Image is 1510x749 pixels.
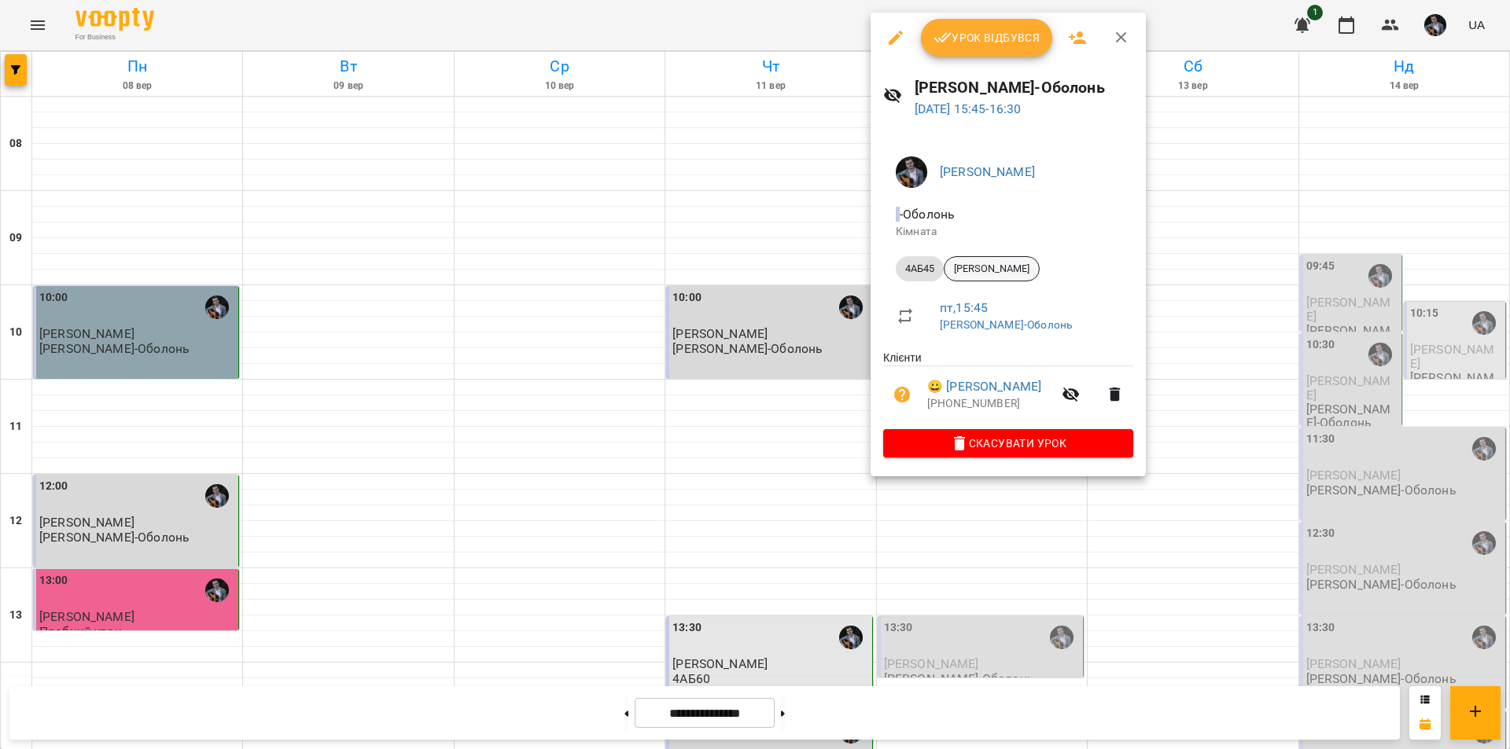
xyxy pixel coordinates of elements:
span: 4АБ45 [896,262,944,276]
ul: Клієнти [883,350,1133,428]
div: [PERSON_NAME] [944,256,1040,281]
button: Скасувати Урок [883,429,1133,457]
span: Урок відбувся [934,28,1040,47]
span: Скасувати Урок [896,434,1121,453]
p: Кімната [896,224,1121,240]
button: Візит ще не сплачено. Додати оплату? [883,376,921,413]
a: [DATE] 15:45-16:30 [915,101,1022,116]
img: d409717b2cc07cfe90b90e756120502c.jpg [896,156,927,188]
a: 😀 [PERSON_NAME] [927,377,1041,396]
a: пт , 15:45 [940,300,988,315]
a: [PERSON_NAME] [940,164,1035,179]
span: - Оболонь [896,207,958,222]
span: [PERSON_NAME] [945,262,1039,276]
a: [PERSON_NAME]-Оболонь [940,318,1072,331]
button: Урок відбувся [921,19,1053,57]
p: [PHONE_NUMBER] [927,396,1052,412]
h6: [PERSON_NAME]-Оболонь [915,75,1134,100]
